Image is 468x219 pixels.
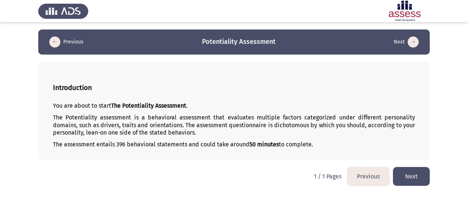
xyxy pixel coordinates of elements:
img: Assessment logo of Potentiality Assessment R2 (EN/AR) [380,1,430,21]
b: 50 minutes [249,141,279,148]
span: . [186,102,188,109]
p: The assessment entails 396 behavioral statements and could take around to complete. [53,141,415,149]
p: 1 / 1 Pages [314,173,341,180]
button: load previous page [347,167,389,186]
span: You are about to start [53,102,111,109]
b: The Potentiality Assessment [111,102,186,109]
h3: Potentiality Assessment [202,37,276,46]
p: The Potentiality assessment is a behavioral assessment that evaluates multiple factors categorize... [53,114,415,137]
button: load previous page [47,36,86,48]
img: Assess Talent Management logo [38,1,88,21]
b: Introduction [53,84,92,92]
button: load next page [391,36,421,48]
button: load next page [393,167,430,186]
